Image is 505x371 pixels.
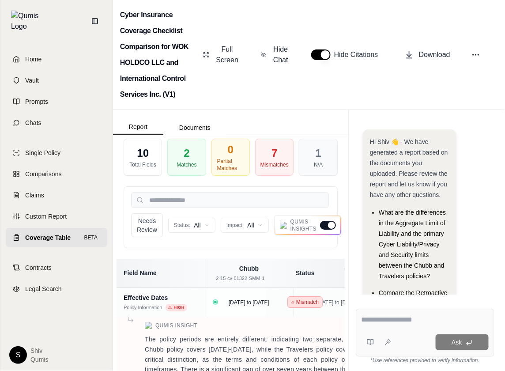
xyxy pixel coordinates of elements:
[271,146,277,160] div: 7
[436,334,489,350] button: Ask
[247,221,254,230] span: All
[257,41,294,69] button: Hide Chat
[452,339,462,346] span: Ask
[124,293,198,302] div: Effective Dates
[287,296,323,308] span: Mismatch
[82,233,100,242] span: BETA
[25,55,41,64] span: Home
[184,146,189,160] div: 2
[117,259,205,288] th: Field Name
[315,146,321,160] div: 1
[211,275,288,282] div: 2-15-cv-01322-SMM-1 8-1 C...
[6,207,107,226] a: Custom Report
[25,170,61,178] span: Comparisons
[265,259,345,288] th: Status
[131,213,163,237] button: Needs Review
[211,264,288,273] div: Chubb
[334,49,384,60] span: Hide Citations
[137,146,149,160] div: 10
[260,161,289,168] div: Mismatches
[124,304,162,311] div: Policy Information
[30,346,48,355] span: Shiv
[174,222,190,229] span: Status:
[30,355,48,364] span: Qumis
[401,46,454,64] button: Download
[6,71,107,90] a: Vault
[168,218,215,233] button: Status:All
[88,14,102,28] button: Collapse sidebar
[379,289,448,349] span: Compare the Retroactive Dates for both the Chubb and Travelers policies and explain how they migh...
[6,143,107,163] a: Single Policy
[6,92,107,111] a: Prompts
[11,11,44,32] img: Qumis Logo
[25,284,62,293] span: Legal Search
[271,44,290,65] span: Hide Chat
[120,7,195,102] h2: Cyber Insurance Coverage Checklist Comparison for WOK HOLDCO LLC and International Control Servic...
[25,97,48,106] span: Prompts
[25,148,60,157] span: Single Policy
[356,357,494,364] div: *Use references provided to verify information.
[221,218,269,233] button: Impact:All
[228,143,234,157] div: 0
[6,164,107,184] a: Comparisons
[145,322,152,329] img: Qumis Logo
[229,299,269,306] span: [DATE] to [DATE]
[194,221,201,230] span: All
[25,118,41,127] span: Chats
[155,322,197,329] span: Qumis Insight
[6,279,107,299] a: Legal Search
[200,41,243,69] button: Full Screen
[25,212,67,221] span: Custom Report
[25,76,39,85] span: Vault
[6,185,107,205] a: Claims
[280,222,287,229] img: Qumis Logo
[314,161,323,168] div: N/A
[166,304,187,312] span: High
[9,346,27,364] div: S
[290,218,317,232] span: Qumis Insights
[6,49,107,69] a: Home
[25,263,52,272] span: Contracts
[370,138,448,198] span: Hi Shiv 👋 - We have generated a report based on the documents you uploaded. Please review the rep...
[379,209,446,280] span: What are the differences in the Aggregate Limit of Liability and the primary Cyber Liability/Priv...
[129,161,156,168] div: Total Fields
[226,222,244,229] span: Impact:
[113,120,163,135] button: Report
[163,121,226,135] button: Documents
[419,49,450,60] span: Download
[6,258,107,277] a: Contracts
[6,113,107,132] a: Chats
[6,228,107,247] a: Coverage TableBETA
[217,158,244,172] div: Partial Matches
[177,161,196,168] div: Matches
[25,191,44,200] span: Claims
[215,44,240,65] span: Full Screen
[25,233,71,242] span: Coverage Table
